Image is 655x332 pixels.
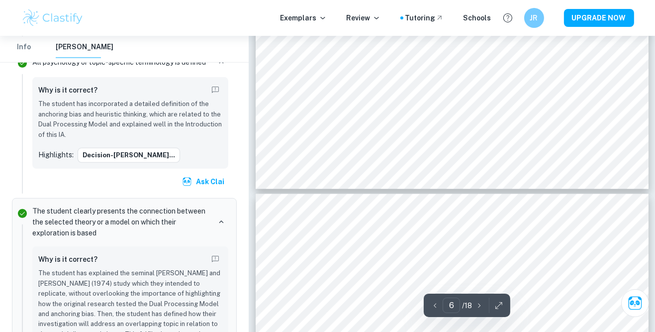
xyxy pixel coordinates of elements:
button: [PERSON_NAME] [56,36,113,58]
button: JR [524,8,544,28]
p: The student has incorporated a detailed definition of the anchoring bias and heuristic thinking, ... [38,99,222,139]
h6: Why is it correct? [38,253,97,264]
button: Decision-[PERSON_NAME]... [78,147,180,162]
p: Highlights: [38,149,74,160]
button: Report mistake/confusion [208,83,222,97]
button: Ask Clai [180,172,228,190]
p: / 18 [462,300,472,311]
svg: Correct [16,207,28,219]
p: The student clearly presents the connection between the selected theory or a model on which their... [32,205,210,238]
a: Tutoring [405,12,444,23]
a: Schools [464,12,491,23]
p: Review [347,12,380,23]
button: Report mistake/confusion [208,252,222,266]
button: UPGRADE NOW [564,9,634,27]
img: Clastify logo [21,8,85,28]
button: Info [12,36,36,58]
h6: JR [528,12,540,23]
img: clai.svg [182,176,192,186]
p: Exemplars [281,12,327,23]
h6: Why is it correct? [38,84,97,95]
svg: Correct [16,57,28,69]
button: Ask Clai [621,289,649,317]
button: Help and Feedback [499,9,516,26]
